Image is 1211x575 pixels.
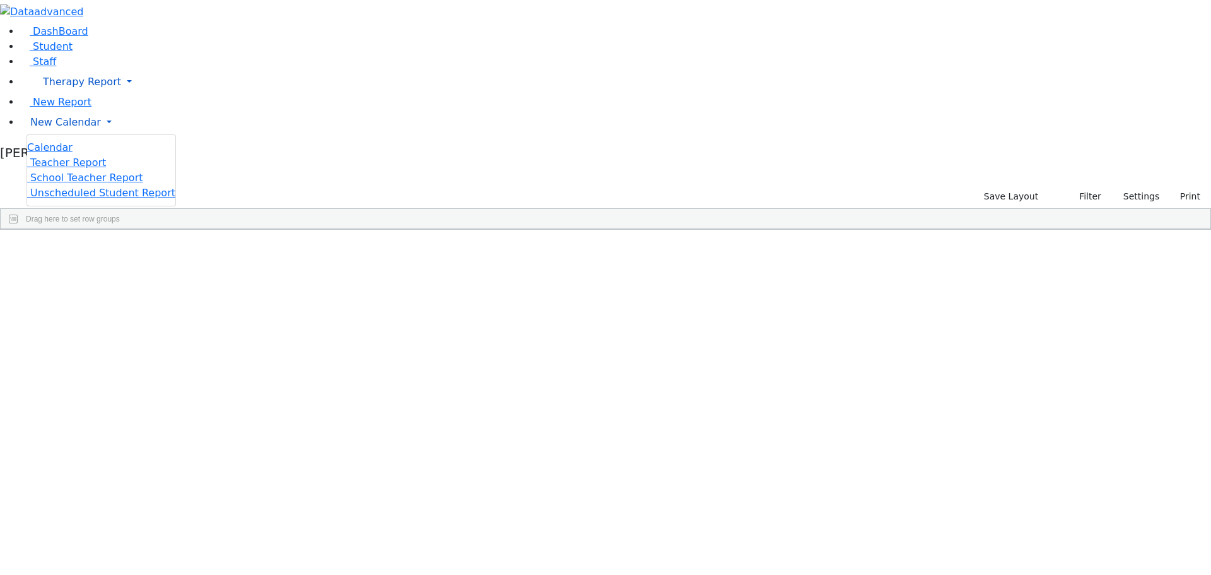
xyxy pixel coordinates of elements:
[26,134,176,206] ul: Therapy Report
[978,187,1044,206] button: Save Layout
[20,96,91,108] a: New Report
[33,56,56,68] span: Staff
[30,116,101,128] span: New Calendar
[27,140,73,155] a: Calendar
[20,40,73,52] a: Student
[30,157,106,169] span: Teacher Report
[20,25,88,37] a: DashBoard
[27,141,73,153] span: Calendar
[33,40,73,52] span: Student
[1107,187,1165,206] button: Settings
[33,25,88,37] span: DashBoard
[30,172,143,184] span: School Teacher Report
[20,56,56,68] a: Staff
[27,187,175,199] a: Unscheduled Student Report
[43,76,121,88] span: Therapy Report
[30,187,175,199] span: Unscheduled Student Report
[26,215,120,223] span: Drag here to set row groups
[27,172,143,184] a: School Teacher Report
[1165,187,1206,206] button: Print
[20,110,1211,135] a: New Calendar
[27,157,106,169] a: Teacher Report
[1063,187,1107,206] button: Filter
[33,96,91,108] span: New Report
[20,69,1211,95] a: Therapy Report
